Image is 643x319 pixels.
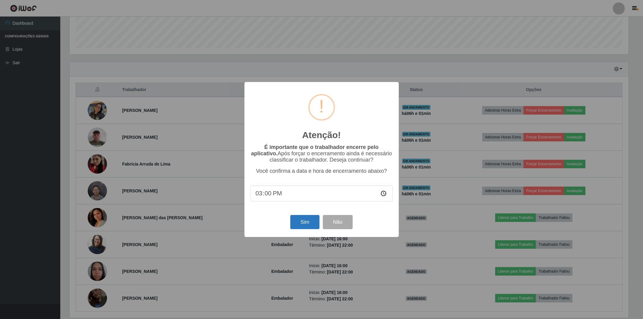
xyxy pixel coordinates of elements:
[323,215,353,229] button: Não
[302,130,341,141] h2: Atenção!
[251,144,393,163] p: Após forçar o encerramento ainda é necessário classificar o trabalhador. Deseja continuar?
[251,168,393,174] p: Você confirma a data e hora de encerramento abaixo?
[290,215,320,229] button: Sim
[251,144,379,156] b: É importante que o trabalhador encerre pelo aplicativo.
